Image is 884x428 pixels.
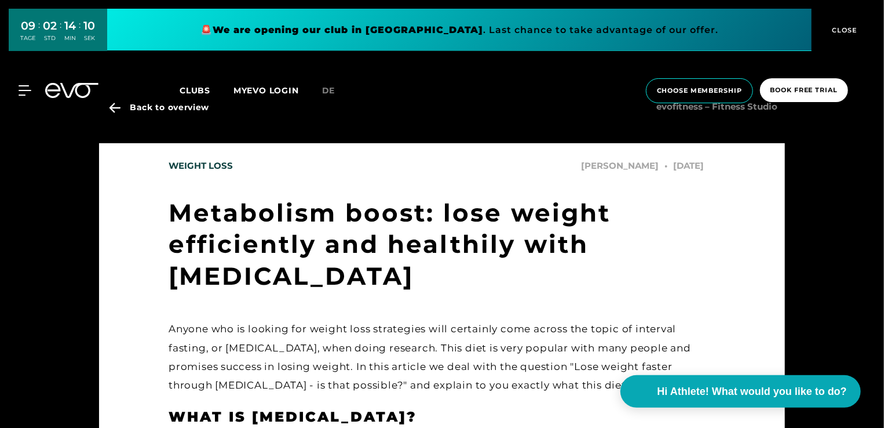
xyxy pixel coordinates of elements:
[180,85,210,96] span: Clubs
[84,34,96,42] div: SEK
[65,34,76,42] div: MIN
[642,78,757,103] a: choose membership
[65,17,76,34] div: 14
[322,84,349,97] a: de
[79,19,81,49] div: :
[180,85,233,96] a: Clubs
[169,320,715,394] div: Anyone who is looking for weight loss strategies will certainly come across the topic of interval...
[770,85,838,95] span: book free trial
[757,78,852,103] a: book free trial
[830,25,858,35] span: CLOSE
[169,159,233,173] span: Weight loss
[21,34,36,42] div: TAGE
[84,17,96,34] div: 10
[812,9,875,51] button: CLOSE
[60,19,62,49] div: :
[581,159,673,173] span: [PERSON_NAME]
[657,86,742,96] span: choose membership
[169,408,715,426] h3: What is [MEDICAL_DATA]?
[43,17,57,34] div: 02
[673,159,715,173] span: [DATE]
[322,85,335,96] span: de
[169,197,715,292] h1: Metabolism boost: lose weight efficiently and healthily with [MEDICAL_DATA]
[39,19,41,49] div: :
[43,34,57,42] div: STD
[657,384,847,400] span: Hi Athlete! What would you like to do?
[233,85,299,96] a: MYEVO LOGIN
[21,17,36,34] div: 09
[620,375,861,408] button: Hi Athlete! What would you like to do?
